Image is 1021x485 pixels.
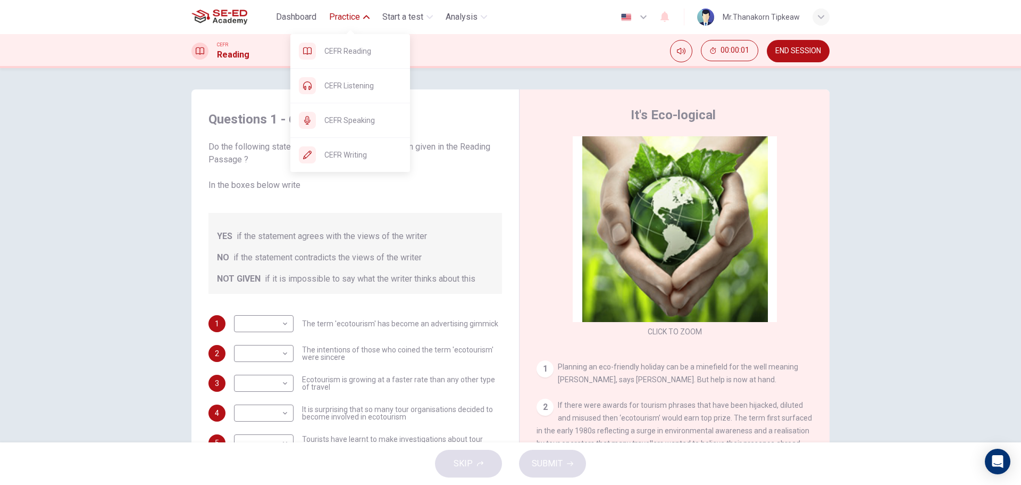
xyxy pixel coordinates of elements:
[697,9,714,26] img: Profile picture
[767,40,830,62] button: END SESSION
[324,114,401,127] span: CEFR Speaking
[329,11,360,23] span: Practice
[191,6,247,28] img: SE-ED Academy logo
[233,251,422,264] span: if the statement contradicts the views of the writer
[215,320,219,327] span: 1
[215,409,219,417] span: 4
[302,406,502,421] span: It is surprising that so many tour organisations decided to become involved in ecotourism
[446,11,478,23] span: Analysis
[324,149,401,161] span: CEFR Writing
[290,103,410,137] div: CEFR Speaking
[217,48,249,61] h1: Reading
[537,360,554,377] div: 1
[378,7,437,27] button: Start a test
[670,40,692,62] div: Mute
[441,7,491,27] button: Analysis
[620,13,633,21] img: en
[265,273,475,285] span: if it is impossible to say what the writer thinks about this
[721,46,749,55] span: 00:00:01
[290,34,410,68] div: CEFR Reading
[208,111,502,128] h4: Questions 1 - 6
[985,449,1010,474] div: Open Intercom Messenger
[208,141,502,192] span: Do the following statements agree with the information given in the Reading Passage ? In the boxe...
[290,138,410,172] div: CEFR Writing
[290,69,410,103] div: CEFR Listening
[701,40,758,61] button: 00:00:01
[325,7,374,27] button: Practice
[324,79,401,92] span: CEFR Listening
[302,346,502,361] span: The intentions of those who coined the term 'ecotourism' were sincere
[272,7,321,27] button: Dashboard
[191,6,272,28] a: SE-ED Academy logo
[237,230,427,243] span: if the statement agrees with the views of the writer
[217,230,232,243] span: YES
[723,11,800,23] div: Mr.Thanakorn Tipkeaw
[537,401,812,473] span: If there were awards for tourism phrases that have been hijacked, diluted and misused then ‘ecoto...
[215,439,219,447] span: 5
[324,45,401,57] span: CEFR Reading
[302,320,498,327] span: The term 'ecotourism' has become an advertising gimmick
[276,11,316,23] span: Dashboard
[302,435,502,450] span: Tourists have learnt to make investigations about tour operators before using them
[217,251,229,264] span: NO
[701,40,758,62] div: Hide
[217,41,228,48] span: CEFR
[558,363,798,384] span: Planning an eco-friendly holiday can be a minefield for the well meaning [PERSON_NAME], says [PER...
[382,11,423,23] span: Start a test
[215,380,219,387] span: 3
[631,106,716,124] h4: It's Eco-logical
[217,273,261,285] span: NOT GIVEN
[775,47,821,55] span: END SESSION
[302,376,502,391] span: Ecotourism is growing at a faster rate than any other type of travel
[215,350,219,357] span: 2
[537,399,554,416] div: 2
